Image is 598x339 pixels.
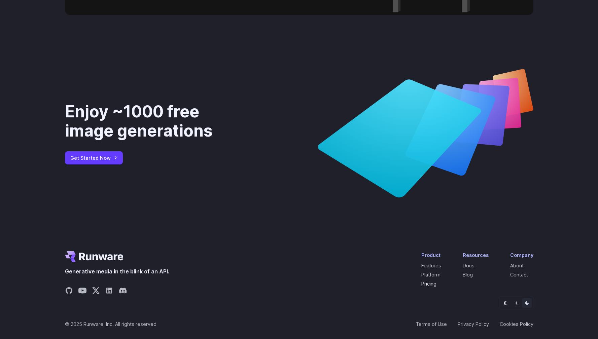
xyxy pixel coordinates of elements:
[65,251,124,262] a: Go to /
[421,251,441,259] div: Product
[416,320,447,328] a: Terms of Use
[65,267,169,276] span: Generative media in the blink of an API.
[421,263,441,268] a: Features
[510,263,524,268] a: About
[78,287,86,297] a: Share on YouTube
[501,298,510,308] button: Default
[421,281,436,287] a: Pricing
[510,251,533,259] div: Company
[65,287,73,297] a: Share on GitHub
[463,272,473,277] a: Blog
[421,272,441,277] a: Platform
[458,320,489,328] a: Privacy Policy
[512,298,521,308] button: Light
[105,287,113,297] a: Share on LinkedIn
[119,287,127,297] a: Share on Discord
[65,151,123,164] a: Get Started Now
[522,298,532,308] button: Dark
[500,320,533,328] a: Cookies Policy
[463,263,474,268] a: Docs
[463,251,489,259] div: Resources
[65,102,248,141] div: Enjoy ~1000 free image generations
[510,272,528,277] a: Contact
[65,320,156,328] span: © 2025 Runware, Inc. All rights reserved
[92,287,100,297] a: Share on X
[499,297,533,309] ul: Theme selector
